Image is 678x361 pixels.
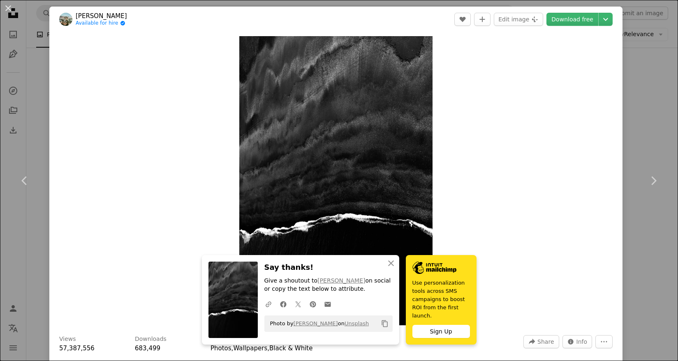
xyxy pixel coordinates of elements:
[135,345,160,352] span: 683,499
[546,13,598,26] a: Download free
[412,262,456,274] img: file-1690386555781-336d1949dad1image
[406,255,477,345] a: Use personalization tools across SMS campaigns to boost ROI from the first launch.Sign Up
[294,320,338,327] a: [PERSON_NAME]
[233,345,267,352] a: Wallpapers
[576,336,588,348] span: Info
[59,335,76,343] h3: Views
[599,13,613,26] button: Choose download size
[595,335,613,348] button: More Actions
[537,336,554,348] span: Share
[135,335,167,343] h3: Downloads
[239,36,432,325] img: black and gray abstract illustration
[345,320,369,327] a: Unsplash
[276,296,291,312] a: Share on Facebook
[454,13,471,26] button: Like
[239,36,432,325] button: Zoom in on this image
[305,296,320,312] a: Share on Pinterest
[269,345,312,352] a: Black & White
[412,279,470,320] span: Use personalization tools across SMS campaigns to boost ROI from the first launch.
[267,345,269,352] span: ,
[59,345,95,352] span: 57,387,556
[378,317,392,331] button: Copy to clipboard
[562,335,592,348] button: Stats about this image
[211,345,231,352] a: Photos
[412,325,470,338] div: Sign Up
[76,12,127,20] a: [PERSON_NAME]
[291,296,305,312] a: Share on Twitter
[523,335,559,348] button: Share this image
[231,345,234,352] span: ,
[320,296,335,312] a: Share over email
[494,13,543,26] button: Edit image
[59,13,72,26] img: Go to Jeremy Bishop's profile
[264,277,393,293] p: Give a shoutout to on social or copy the text below to attribute.
[266,317,369,330] span: Photo by on
[629,141,678,220] a: Next
[264,262,393,274] h3: Say thanks!
[76,20,127,27] a: Available for hire
[317,277,365,284] a: [PERSON_NAME]
[474,13,491,26] button: Add to Collection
